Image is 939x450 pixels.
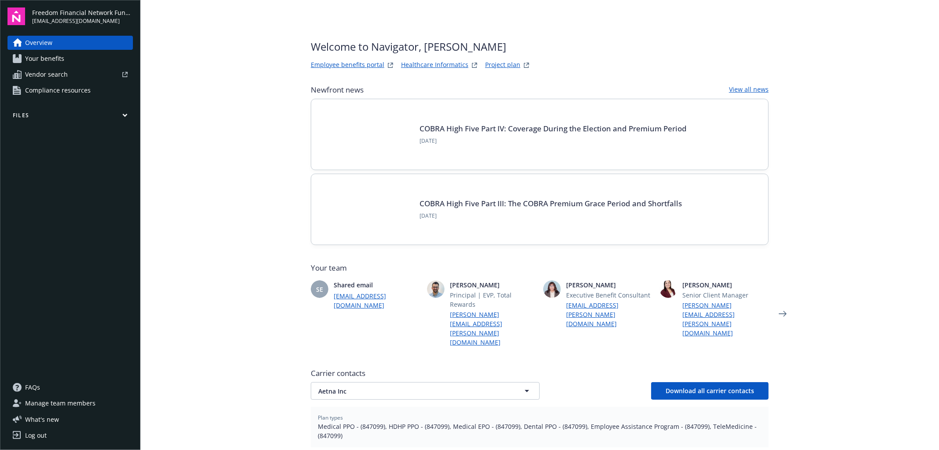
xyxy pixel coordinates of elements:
span: FAQs [25,380,40,394]
span: Manage team members [25,396,96,410]
span: Senior Client Manager [682,290,769,300]
a: Compliance resources [7,83,133,97]
span: Your benefits [25,52,64,66]
a: Healthcare Informatics [401,60,468,71]
a: [EMAIL_ADDRESS][PERSON_NAME][DOMAIN_NAME] [566,301,652,328]
span: Compliance resources [25,83,91,97]
a: Project plan [485,60,520,71]
a: striveWebsite [385,60,396,71]
img: photo [427,280,445,298]
a: Manage team members [7,396,133,410]
span: Principal | EVP, Total Rewards [450,290,536,309]
span: Freedom Financial Network Funding, LLC [32,8,133,17]
img: BLOG-Card Image - Compliance - COBRA High Five Pt 3 - 09-03-25.jpg [325,188,409,231]
span: Vendor search [25,67,68,82]
button: Aetna Inc [311,382,540,400]
a: projectPlanWebsite [521,60,532,71]
img: photo [659,280,677,298]
span: [DATE] [420,212,682,220]
span: Newfront news [311,85,364,95]
span: [PERSON_NAME] [682,280,769,290]
button: Freedom Financial Network Funding, LLC[EMAIL_ADDRESS][DOMAIN_NAME] [32,7,133,25]
a: Vendor search [7,67,133,82]
span: Welcome to Navigator , [PERSON_NAME] [311,39,532,55]
a: springbukWebsite [469,60,480,71]
span: [PERSON_NAME] [566,280,652,290]
button: What's new [7,415,73,424]
a: Next [776,307,790,321]
a: Employee benefits portal [311,60,384,71]
a: [EMAIL_ADDRESS][DOMAIN_NAME] [334,291,420,310]
span: What ' s new [25,415,59,424]
span: Carrier contacts [311,368,769,379]
button: Download all carrier contacts [651,382,769,400]
a: COBRA High Five Part III: The COBRA Premium Grace Period and Shortfalls [420,198,682,208]
span: Overview [25,36,52,50]
span: Executive Benefit Consultant [566,290,652,300]
a: [PERSON_NAME][EMAIL_ADDRESS][PERSON_NAME][DOMAIN_NAME] [682,301,769,338]
button: Files [7,112,133,123]
span: SE [316,285,323,294]
span: Plan types [318,414,762,422]
a: Overview [7,36,133,50]
span: [DATE] [420,137,687,145]
a: Your benefits [7,52,133,66]
span: Medical PPO - (847099), HDHP PPO - (847099), Medical EPO - (847099), Dental PPO - (847099), Emplo... [318,422,762,440]
a: COBRA High Five Part IV: Coverage During the Election and Premium Period [420,123,687,134]
div: Log out [25,428,47,443]
span: Aetna Inc [318,387,501,396]
span: Download all carrier contacts [666,387,754,395]
span: [PERSON_NAME] [450,280,536,290]
a: FAQs [7,380,133,394]
span: [EMAIL_ADDRESS][DOMAIN_NAME] [32,17,133,25]
img: navigator-logo.svg [7,7,25,25]
span: Shared email [334,280,420,290]
a: [PERSON_NAME][EMAIL_ADDRESS][PERSON_NAME][DOMAIN_NAME] [450,310,536,347]
span: Your team [311,263,769,273]
img: photo [543,280,561,298]
img: BLOG-Card Image - Compliance - COBRA High Five Pt 4 - 09-04-25.jpg [325,113,409,156]
a: View all news [729,85,769,95]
